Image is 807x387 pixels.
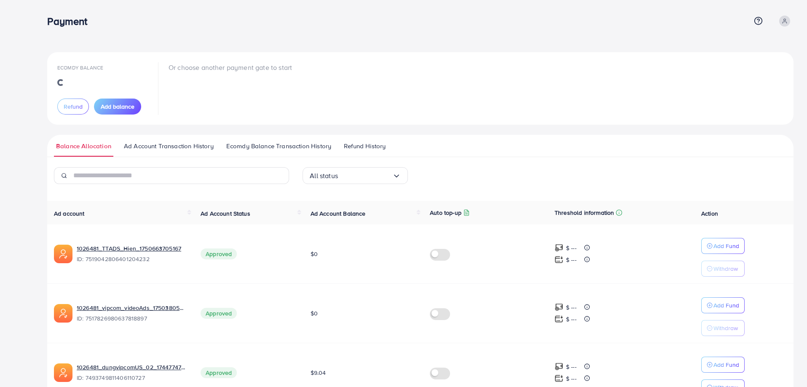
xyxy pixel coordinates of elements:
[430,208,461,218] p: Auto top-up
[713,360,739,370] p: Add Fund
[713,300,739,310] p: Add Fund
[713,323,738,333] p: Withdraw
[566,374,576,384] p: $ ---
[555,362,563,371] img: top-up amount
[201,367,237,378] span: Approved
[57,64,103,71] span: Ecomdy Balance
[54,209,85,218] span: Ad account
[94,99,141,115] button: Add balance
[555,315,563,323] img: top-up amount
[555,374,563,383] img: top-up amount
[77,304,187,312] a: 1026481_vipcom_videoAds_1750380509111
[566,314,576,324] p: $ ---
[555,255,563,264] img: top-up amount
[311,368,326,377] span: $9.04
[701,320,745,336] button: Withdraw
[701,357,745,373] button: Add Fund
[303,167,408,184] div: Search for option
[77,244,187,264] div: <span class='underline'>1026481_TTADS_Hien_1750663705167</span></br>7519042806401204232
[101,102,134,111] span: Add balance
[566,302,576,312] p: $ ---
[124,141,214,151] span: Ad Account Transaction History
[555,243,563,252] img: top-up amount
[57,99,89,115] button: Refund
[566,255,576,265] p: $ ---
[713,241,739,251] p: Add Fund
[77,314,187,323] span: ID: 7517826980637818897
[77,363,187,371] a: 1026481_dungvipcomUS_02_1744774713900
[77,374,187,382] span: ID: 7493749811406110727
[701,297,745,313] button: Add Fund
[701,238,745,254] button: Add Fund
[555,208,614,218] p: Threshold information
[566,362,576,372] p: $ ---
[47,15,94,27] h3: Payment
[77,244,181,253] a: 1026481_TTADS_Hien_1750663705167
[566,243,576,253] p: $ ---
[713,264,738,274] p: Withdraw
[226,141,331,151] span: Ecomdy Balance Transaction History
[311,209,366,218] span: Ad Account Balance
[701,261,745,277] button: Withdraw
[344,141,386,151] span: Refund History
[54,363,72,382] img: ic-ads-acc.e4c84228.svg
[201,248,237,259] span: Approved
[77,255,187,263] span: ID: 7519042806401204232
[555,303,563,312] img: top-up amount
[311,309,318,318] span: $0
[77,304,187,323] div: <span class='underline'>1026481_vipcom_videoAds_1750380509111</span></br>7517826980637818897
[56,141,111,151] span: Balance Allocation
[310,169,338,182] span: All status
[54,245,72,263] img: ic-ads-acc.e4c84228.svg
[169,62,292,72] p: Or choose another payment gate to start
[64,102,83,111] span: Refund
[338,169,392,182] input: Search for option
[77,363,187,382] div: <span class='underline'>1026481_dungvipcomUS_02_1744774713900</span></br>7493749811406110727
[201,209,250,218] span: Ad Account Status
[201,308,237,319] span: Approved
[701,209,718,218] span: Action
[311,250,318,258] span: $0
[54,304,72,323] img: ic-ads-acc.e4c84228.svg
